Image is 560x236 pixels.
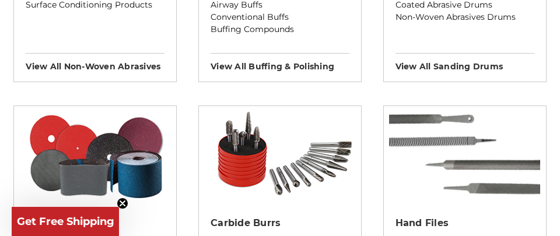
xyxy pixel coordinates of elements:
span: Get Free Shipping [17,215,114,228]
h3: View All sanding drums [395,53,534,72]
a: Conventional Buffs [211,11,349,23]
button: Close teaser [117,198,128,209]
img: Flooring [20,106,171,205]
h2: Carbide Burrs [211,217,349,229]
h2: Hand Files [395,217,534,229]
h3: View All non-woven abrasives [26,53,164,72]
h3: View All buffing & polishing [211,53,349,72]
a: Buffing Compounds [211,23,349,36]
div: Get Free ShippingClose teaser [12,207,119,236]
img: Hand Files [389,106,540,205]
a: Non-Woven Abrasives Drums [395,11,534,23]
img: Carbide Burrs [199,106,361,205]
